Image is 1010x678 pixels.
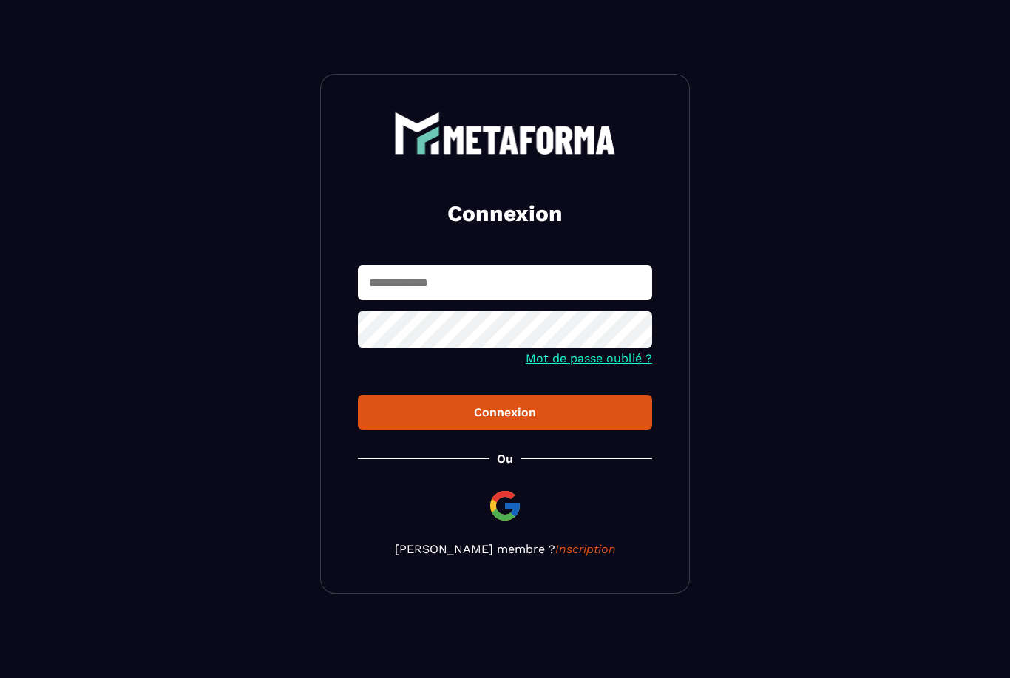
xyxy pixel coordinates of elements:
p: [PERSON_NAME] membre ? [358,542,652,556]
img: logo [394,112,616,155]
button: Connexion [358,395,652,430]
div: Connexion [370,405,640,419]
a: logo [358,112,652,155]
a: Mot de passe oublié ? [526,351,652,365]
img: google [487,488,523,523]
p: Ou [497,452,513,466]
h2: Connexion [376,199,634,228]
a: Inscription [555,542,616,556]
